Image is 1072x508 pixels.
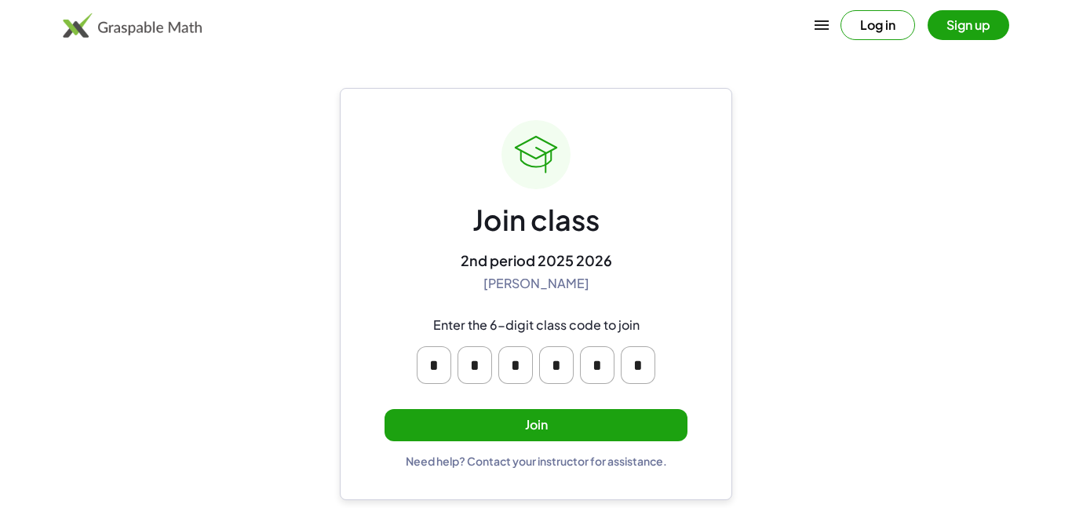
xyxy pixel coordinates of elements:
[472,202,600,239] div: Join class
[461,251,612,269] div: 2nd period 2025 2026
[621,346,655,384] input: Please enter OTP character 6
[580,346,614,384] input: Please enter OTP character 5
[433,317,640,334] div: Enter the 6-digit class code to join
[840,10,915,40] button: Log in
[385,409,687,441] button: Join
[498,346,533,384] input: Please enter OTP character 3
[928,10,1009,40] button: Sign up
[417,346,451,384] input: Please enter OTP character 1
[483,276,589,292] div: [PERSON_NAME]
[458,346,492,384] input: Please enter OTP character 2
[539,346,574,384] input: Please enter OTP character 4
[406,454,667,468] div: Need help? Contact your instructor for assistance.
